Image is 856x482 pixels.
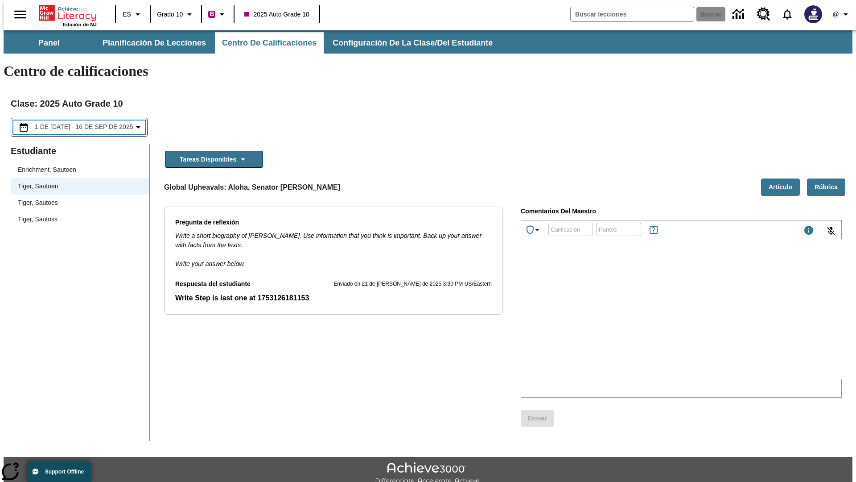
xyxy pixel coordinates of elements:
[11,195,149,211] div: Tiger, Sautoes
[4,63,852,79] h1: Centro de calificaciones
[548,217,593,241] input: Calificación: Se permiten letras, números y los símbolos: %, +, -.
[39,4,97,22] a: Portada
[571,7,694,21] input: Buscar campo
[807,179,845,196] button: Rúbrica, Se abrirá en una pestaña nueva.
[548,223,593,236] div: Calificación: Se permiten letras, números y los símbolos: %, +, -.
[752,2,776,26] a: Centro de recursos, Se abrirá en una pestaña nueva.
[803,225,814,237] div: Máximo 1000 caracteres Presiona Escape para desactivar la barra de herramientas y utiliza las tec...
[804,5,822,23] img: Avatar
[95,32,213,54] button: Planificación de lecciones
[210,8,214,20] span: B
[123,10,131,19] span: ES
[18,198,142,208] span: Tiger, Sautoes
[18,182,142,191] span: Tiger, Sautoen
[11,162,149,178] div: Enrichment, Sautoen
[157,10,183,19] span: Grado 10
[645,221,663,239] button: Reglas para ganar puntos y títulos epeciales, Se abrirá en una pestaña nueva.
[165,151,263,168] button: Tareas disponibles
[4,32,501,54] div: Subbarra de navegación
[333,280,492,289] p: Enviado en 21 de [PERSON_NAME] de 2025 3:30 PM US/Eastern
[175,293,492,303] p: Respuesta del estudiante
[244,10,309,19] span: 2025 Auto Grade 10
[39,3,97,27] div: Portada
[832,10,839,19] span: @
[175,250,492,269] p: Write your answer below.
[175,218,492,228] p: Pregunta de reflexión
[11,211,149,228] div: Tiger, Sautoss
[4,7,130,15] body: Escribe tu respuesta aquí.
[175,231,492,250] p: Write a short biography of [PERSON_NAME]. Use information that you think is important. Back up yo...
[521,221,546,239] button: Premio especial
[27,461,91,482] button: Support Offline
[597,217,641,241] input: Puntos: Solo puede asignar 25 puntos o menos.
[35,122,133,132] span: 1 de [DATE] - 16 de sep de 2025
[827,6,856,22] button: Perfil/Configuración
[4,32,94,54] button: Panel
[175,279,251,289] p: Respuesta del estudiante
[761,179,800,196] button: Artículo, Se abrirá en una pestaña nueva.
[11,178,149,195] div: Tiger, Sautoen
[18,165,142,175] span: Enrichment, Sautoen
[215,32,324,54] button: Centro de calificaciones
[776,3,799,26] a: Notificaciones
[727,2,752,27] a: Centro de información
[15,122,144,133] button: Seleccione el intervalo de fechas opción del menú
[45,469,84,475] span: Support Offline
[63,22,97,27] span: Edición de NJ
[133,122,144,133] svg: Collapse Date Range Filter
[4,30,852,54] div: Subbarra de navegación
[18,215,142,224] span: Tiger, Sautoss
[597,223,641,236] div: Puntos: Solo puede asignar 25 puntos o menos.
[175,293,492,303] p: Write Step is last one at 1753126181153
[820,220,842,242] button: Haga clic para activar la función de reconocimiento de voz
[7,1,33,28] button: Abrir el menú lateral
[164,182,340,193] p: Global Upheavals: Aloha, Senator [PERSON_NAME]
[153,6,198,22] button: Grado: Grado 10, Elige un grado
[325,32,500,54] button: Configuración de la clase/del estudiante
[205,6,231,22] button: Boost El color de la clase es rojo violeta. Cambiar el color de la clase.
[11,96,845,111] h2: Clase : 2025 Auto Grade 10
[11,144,149,158] p: Estudiante
[119,6,147,22] button: Lenguaje: ES, Selecciona un idioma
[799,3,827,26] button: Escoja un nuevo avatar
[521,207,842,216] p: Comentarios del maestro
